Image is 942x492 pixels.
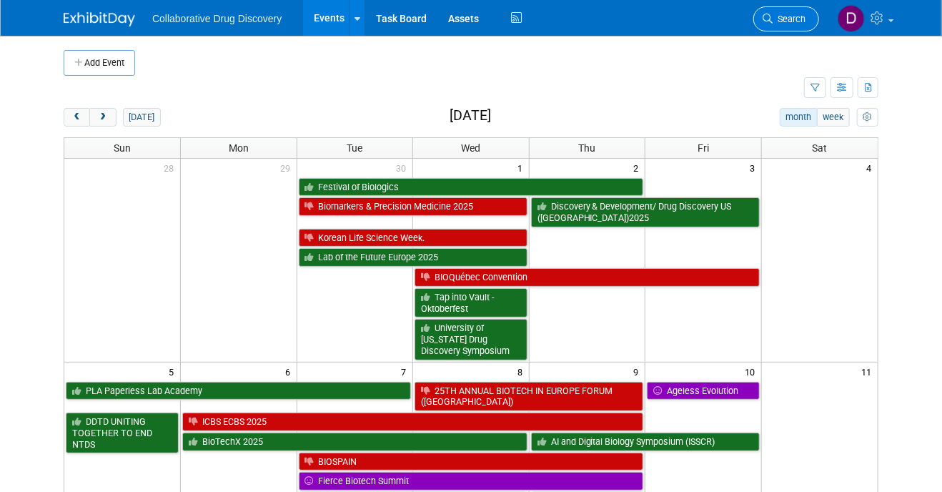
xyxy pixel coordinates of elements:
[299,229,527,247] a: Korean Life Science Week.
[632,363,645,380] span: 9
[299,178,644,197] a: Festival of Biologics
[64,50,135,76] button: Add Event
[743,363,761,380] span: 10
[531,433,760,451] a: AI and Digital Biology Symposium (ISSCR)
[838,5,865,32] img: Daniel Castro
[89,108,116,127] button: next
[66,382,411,400] a: PLA Paperless Lab Academy
[780,108,818,127] button: month
[299,248,527,267] a: Lab of the Future Europe 2025
[753,6,819,31] a: Search
[123,108,161,127] button: [DATE]
[182,413,643,431] a: ICBS ECBS 2025
[64,108,90,127] button: prev
[773,14,805,24] span: Search
[162,159,180,177] span: 28
[152,13,282,24] span: Collaborative Drug Discovery
[114,142,131,154] span: Sun
[647,382,760,400] a: Ageless Evolution
[279,159,297,177] span: 29
[64,12,135,26] img: ExhibitDay
[415,288,527,318] a: Tap into Vault - Oktoberfest
[516,159,529,177] span: 1
[400,363,412,380] span: 7
[415,382,643,411] a: 25TH ANNUAL BIOTECH IN EUROPE FORUM ([GEOGRAPHIC_DATA])
[579,142,596,154] span: Thu
[299,453,644,471] a: BIOSPAIN
[857,108,878,127] button: myCustomButton
[229,142,249,154] span: Mon
[299,472,644,491] a: Fierce Biotech Summit
[299,197,527,216] a: Biomarkers & Precision Medicine 2025
[450,108,491,124] h2: [DATE]
[865,159,878,177] span: 4
[284,363,297,380] span: 6
[748,159,761,177] span: 3
[66,413,179,453] a: DDTD UNITING TOGETHER TO END NTDS
[167,363,180,380] span: 5
[817,108,850,127] button: week
[632,159,645,177] span: 2
[347,142,362,154] span: Tue
[863,113,872,122] i: Personalize Calendar
[698,142,709,154] span: Fri
[461,142,480,154] span: Wed
[531,197,760,227] a: Discovery & Development/ Drug Discovery US ([GEOGRAPHIC_DATA])2025
[516,363,529,380] span: 8
[182,433,527,451] a: BioTechX 2025
[395,159,412,177] span: 30
[415,319,527,360] a: University of [US_STATE] Drug Discovery Symposium
[415,268,760,287] a: BIOQuébec Convention
[812,142,827,154] span: Sat
[860,363,878,380] span: 11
